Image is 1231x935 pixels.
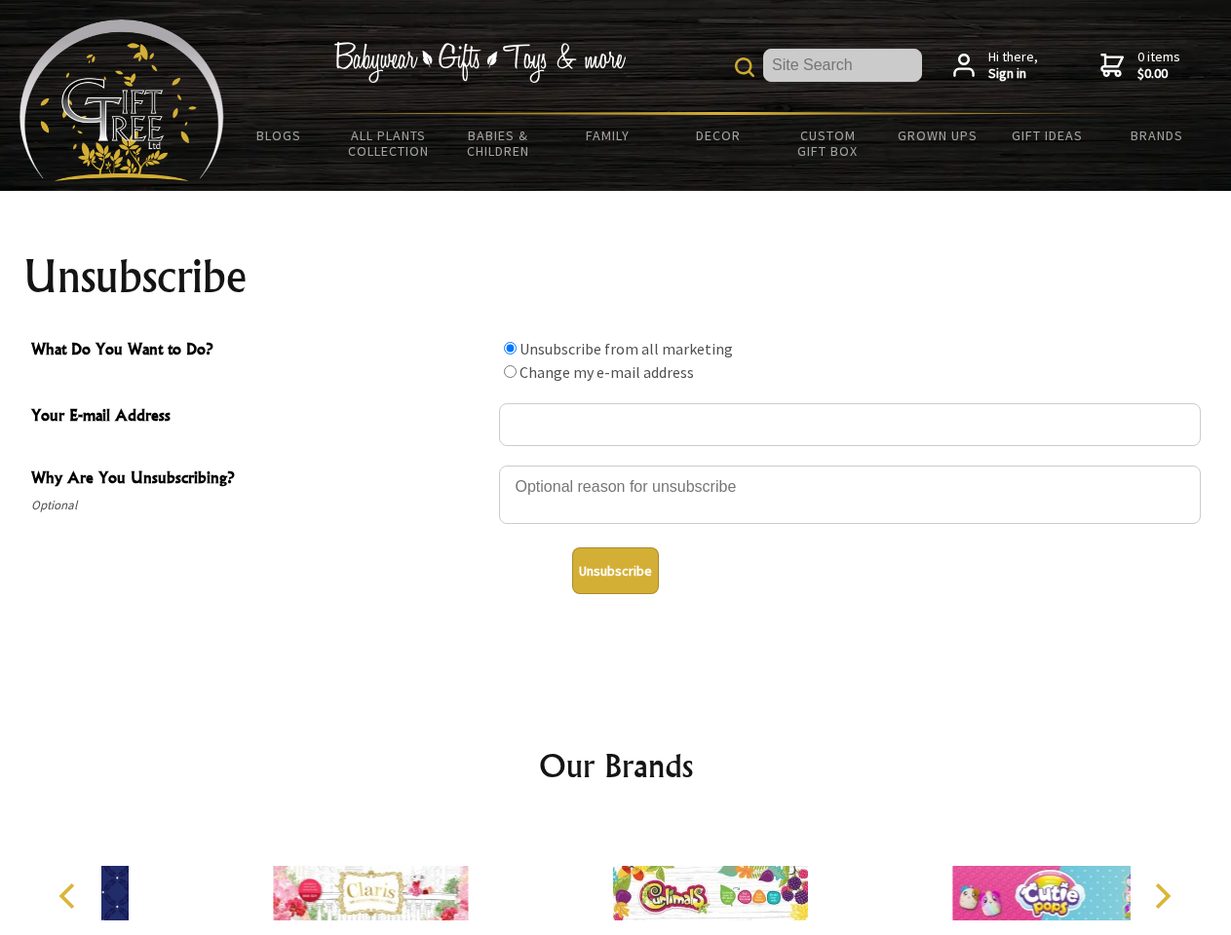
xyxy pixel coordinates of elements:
h2: Our Brands [39,742,1193,789]
img: product search [735,57,754,77]
span: 0 items [1137,48,1180,83]
a: Custom Gift Box [773,115,883,171]
input: What Do You Want to Do? [504,342,517,355]
img: Babyware - Gifts - Toys and more... [19,19,224,181]
input: Your E-mail Address [499,403,1201,446]
span: What Do You Want to Do? [31,337,489,365]
a: All Plants Collection [334,115,444,171]
img: Babywear - Gifts - Toys & more [333,42,626,83]
button: Next [1140,875,1183,917]
a: Grown Ups [882,115,992,156]
strong: $0.00 [1137,65,1180,83]
textarea: Why Are You Unsubscribing? [499,466,1201,524]
button: Previous [49,875,92,917]
a: 0 items$0.00 [1100,49,1180,83]
a: Family [554,115,664,156]
span: Why Are You Unsubscribing? [31,466,489,494]
strong: Sign in [988,65,1038,83]
a: Decor [663,115,773,156]
a: Brands [1102,115,1212,156]
input: What Do You Want to Do? [504,365,517,378]
label: Change my e-mail address [519,362,694,382]
a: Babies & Children [443,115,554,171]
button: Unsubscribe [572,547,659,594]
input: Site Search [763,49,922,82]
a: Hi there,Sign in [953,49,1038,83]
span: Your E-mail Address [31,403,489,431]
a: Gift Ideas [992,115,1102,156]
h1: Unsubscribe [23,253,1209,300]
span: Optional [31,494,489,517]
a: BLOGS [224,115,334,156]
span: Hi there, [988,49,1038,83]
label: Unsubscribe from all marketing [519,339,733,358]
